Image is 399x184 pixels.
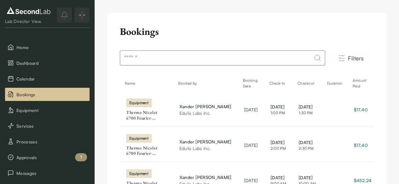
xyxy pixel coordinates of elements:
span: Home [16,44,87,51]
button: Services [5,119,90,132]
button: Filters [328,51,374,65]
span: $452.24 [354,178,372,183]
div: [DATE] [244,142,258,148]
button: Equipment [5,103,90,117]
span: $17.40 [354,142,368,148]
div: Xander [PERSON_NAME] [179,103,232,110]
th: Check-In [264,76,292,91]
div: equipment [126,98,152,107]
span: [DATE] [271,139,286,146]
div: Xander [PERSON_NAME] [179,138,232,145]
div: equipment [126,169,152,178]
span: [DATE] [299,139,316,146]
div: Thermo Nicolet 6700 Fourier-Transform IR Spectrometer [126,110,167,121]
span: Dashboard [16,60,87,66]
button: Home [5,41,90,54]
th: Name [120,76,173,91]
span: Equipment [16,107,87,114]
a: equipmentThermo Nicolet 6700 Fourier-Transform IR Spectrometer [126,134,167,156]
span: [DATE] [271,103,286,110]
button: notifications [57,8,72,23]
div: Edulis Labs Inc. [179,110,232,116]
button: Calendar [5,72,90,85]
div: Edulis Labs Inc. [179,145,232,152]
div: Lab Director View [5,18,52,25]
span: Messages [16,170,87,176]
img: logo [5,6,52,16]
th: Amount Paid [348,76,378,91]
div: Xander [PERSON_NAME] [179,174,232,181]
span: 2:30 PM [299,146,316,151]
div: [DATE] [244,177,258,184]
div: [DATE] [244,106,258,113]
button: Bookings [5,88,90,101]
button: Dashboard [5,56,90,70]
span: [DATE] [271,174,286,181]
button: Messages [5,166,90,180]
span: [DATE] [299,103,316,110]
span: $17.40 [354,107,368,112]
th: Duration [322,76,347,91]
div: Thermo Nicolet 6700 Fourier-Transform IR Spectrometer [126,145,167,156]
div: equipment [126,134,152,143]
button: Processes [5,135,90,148]
span: [DATE] [299,174,316,181]
th: Booking Date [238,76,264,91]
span: Services [16,123,87,129]
button: Approvals [5,151,90,164]
span: 2:00 PM [271,146,286,151]
button: Expand/Collapse sidebar [74,8,90,23]
h2: Bookings [120,25,159,38]
span: Calendar [16,75,87,82]
span: Processes [16,138,87,145]
span: 1:30 PM [299,110,316,116]
span: Filters [348,54,364,63]
a: equipmentThermo Nicolet 6700 Fourier-Transform IR Spectrometer [126,98,167,121]
div: 1 [75,153,87,161]
span: Approvals [16,154,87,161]
span: 1:00 PM [271,110,286,116]
th: Booked by [173,76,238,91]
span: Bookings [16,91,87,98]
th: Checkout [292,76,322,91]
